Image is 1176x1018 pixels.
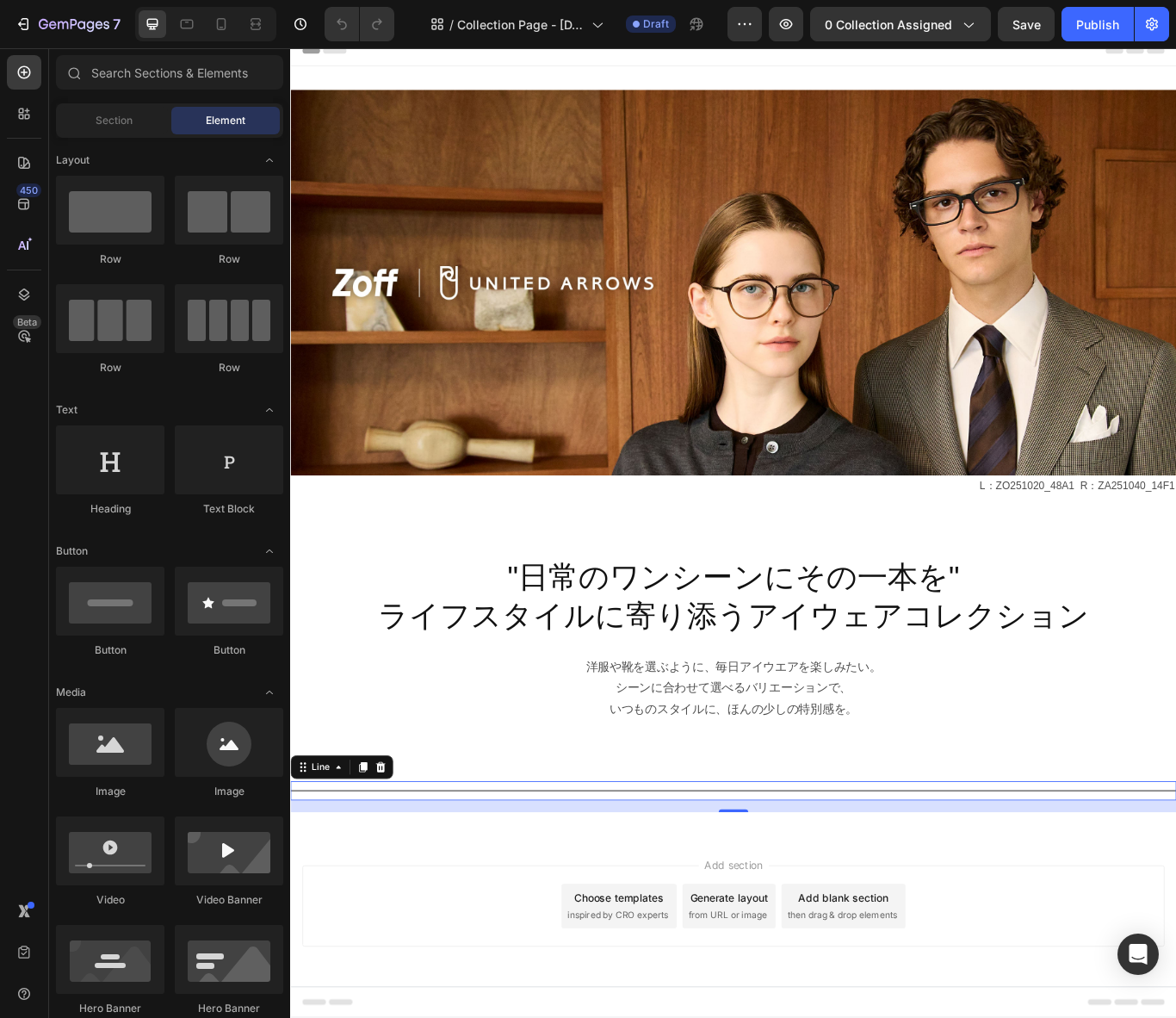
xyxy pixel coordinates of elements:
div: Publish [1076,16,1119,34]
button: Publish [1061,7,1134,41]
span: Toggle open [256,679,283,706]
p: いつものスタイルに、ほんの少しの特別感を。 [2,760,1031,785]
span: Toggle open [256,396,283,424]
span: Draft [643,16,669,32]
span: Button [56,543,88,559]
div: Row [56,360,164,376]
p: シーンに合わせて選べるバリエーションで、 [2,735,1031,760]
button: Save [998,7,1055,41]
span: Toggle open [256,146,283,174]
div: Choose templates [331,982,436,1000]
div: Video [56,892,164,908]
span: Element [206,113,245,128]
div: Row [175,360,283,376]
span: Section [96,113,133,128]
span: Layout [56,152,90,168]
span: Media [56,685,86,700]
button: 7 [7,7,128,41]
p: 洋服や靴を選ぶように、毎日アイウエアを楽しみたい。 [2,711,1031,736]
div: Hero Banner [175,1001,283,1016]
span: Save [1012,17,1041,32]
div: Line [22,831,49,847]
div: Open Intercom Messenger [1117,934,1159,975]
input: Search Sections & Elements [56,55,283,90]
button: 0 collection assigned [810,7,991,41]
p: 7 [113,14,121,34]
div: Text Block [175,501,283,517]
div: Generate layout [467,982,557,1000]
div: Hero Banner [56,1001,164,1016]
div: Add blank section [592,982,697,1000]
div: Undo/Redo [325,7,394,41]
span: Text [56,402,77,418]
p: L：ZO251020_48A1 R：ZA251040_14F1 [2,500,1031,522]
div: Row [56,251,164,267]
div: Button [56,642,164,658]
span: 0 collection assigned [825,16,952,34]
div: Image [56,784,164,799]
span: / [449,16,454,34]
span: Toggle open [256,537,283,565]
div: Video Banner [175,892,283,908]
div: Image [175,784,283,799]
div: Button [175,642,283,658]
iframe: Design area [290,48,1176,1018]
div: 450 [16,183,41,197]
div: Heading [56,501,164,517]
span: Add section [476,944,558,962]
span: Collection Page - [DATE] 10:47:59 [457,16,585,34]
div: Beta [13,315,41,329]
div: Row [175,251,283,267]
